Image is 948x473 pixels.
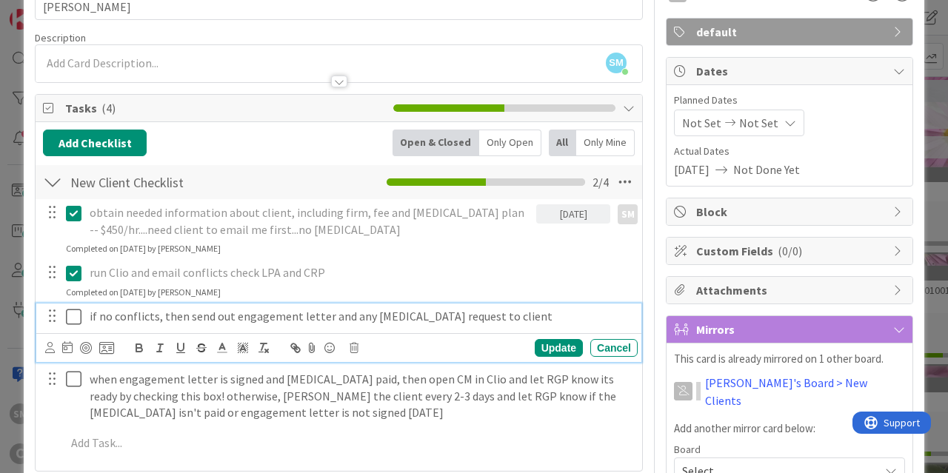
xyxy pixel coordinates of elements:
div: SM [618,204,638,224]
span: Actual Dates [674,144,905,159]
span: Block [696,203,886,221]
span: [DATE] [674,161,710,178]
span: Tasks [65,99,386,117]
div: [DATE] [536,204,610,224]
span: Support [31,2,67,20]
div: All [549,130,576,156]
div: Cancel [590,339,638,357]
span: Dates [696,62,886,80]
p: when engagement letter is signed and [MEDICAL_DATA] paid, then open CM in Clio and let RGP know i... [90,371,632,421]
span: Not Set [739,114,778,132]
p: This card is already mirrored on 1 other board. [674,351,905,368]
span: Planned Dates [674,93,905,108]
a: [PERSON_NAME]'s Board > New Clients [705,374,905,409]
span: Custom Fields [696,242,886,260]
span: Board [674,444,701,454]
span: SM [606,53,627,73]
span: ( 4 ) [101,101,116,115]
p: run Clio and email conflicts check LPA and CRP [90,264,632,281]
p: Add another mirror card below: [674,420,905,437]
input: Add Checklist... [65,169,312,195]
div: Only Open [479,130,541,156]
div: Only Mine [576,130,635,156]
span: ( 0/0 ) [778,244,802,258]
span: 2 / 4 [592,173,609,191]
button: Add Checklist [43,130,147,156]
span: Description [35,31,86,44]
span: Not Done Yet [733,161,800,178]
span: Not Set [682,114,721,132]
span: Attachments [696,281,886,299]
span: Mirrors [696,321,886,338]
div: Update [535,339,583,357]
span: default [696,23,886,41]
p: if no conflicts, then send out engagement letter and any [MEDICAL_DATA] request to client [90,308,632,325]
div: Completed on [DATE] by [PERSON_NAME] [66,242,221,255]
div: Completed on [DATE] by [PERSON_NAME] [66,286,221,299]
div: Open & Closed [393,130,479,156]
p: obtain needed information about client, including firm, fee and [MEDICAL_DATA] plan -- $450/hr...... [90,204,530,238]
